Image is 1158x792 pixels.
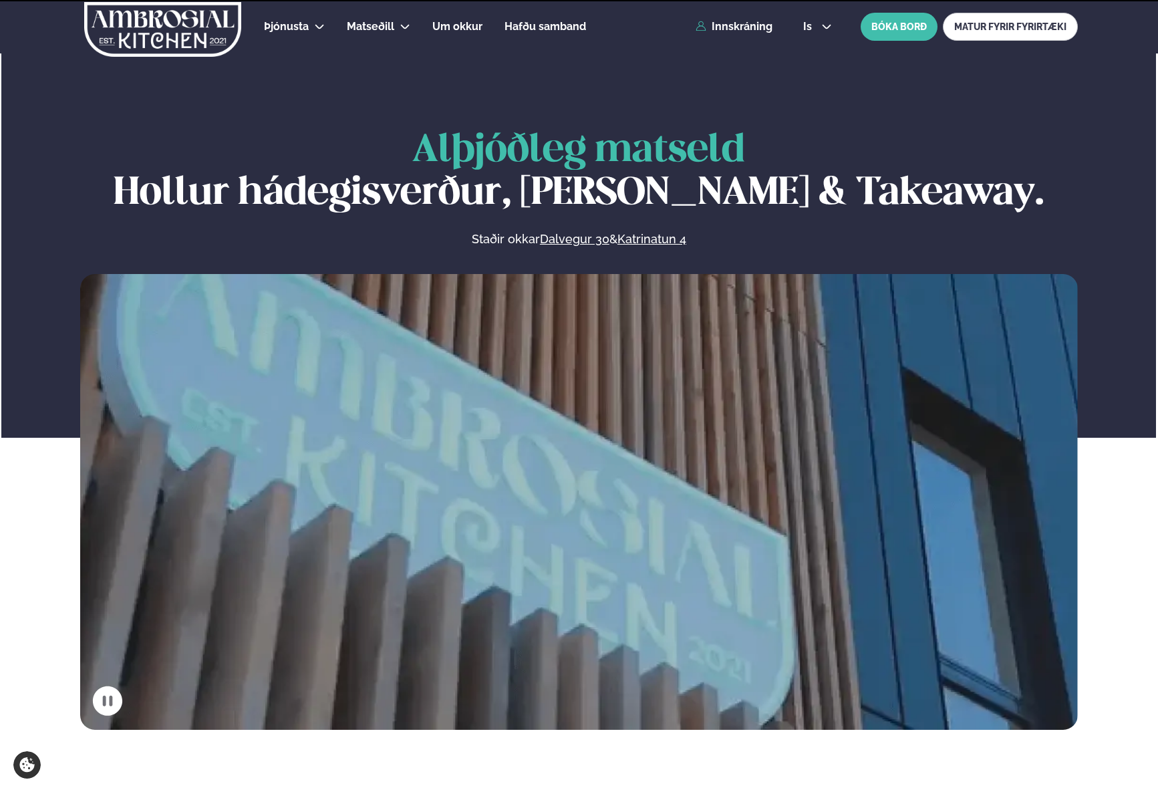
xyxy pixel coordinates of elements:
[347,20,394,33] span: Matseðill
[504,19,586,35] a: Hafðu samband
[326,231,831,247] p: Staðir okkar &
[412,132,745,169] span: Alþjóðleg matseld
[617,231,686,247] a: Katrinatun 4
[80,130,1078,215] h1: Hollur hádegisverður, [PERSON_NAME] & Takeaway.
[13,751,41,779] a: Cookie settings
[264,19,309,35] a: Þjónusta
[347,19,394,35] a: Matseðill
[83,2,243,57] img: logo
[432,19,482,35] a: Um okkur
[264,20,309,33] span: Þjónusta
[803,21,816,32] span: is
[861,13,937,41] button: BÓKA BORÐ
[504,20,586,33] span: Hafðu samband
[943,13,1078,41] a: MATUR FYRIR FYRIRTÆKI
[432,20,482,33] span: Um okkur
[696,21,772,33] a: Innskráning
[540,231,609,247] a: Dalvegur 30
[792,21,843,32] button: is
